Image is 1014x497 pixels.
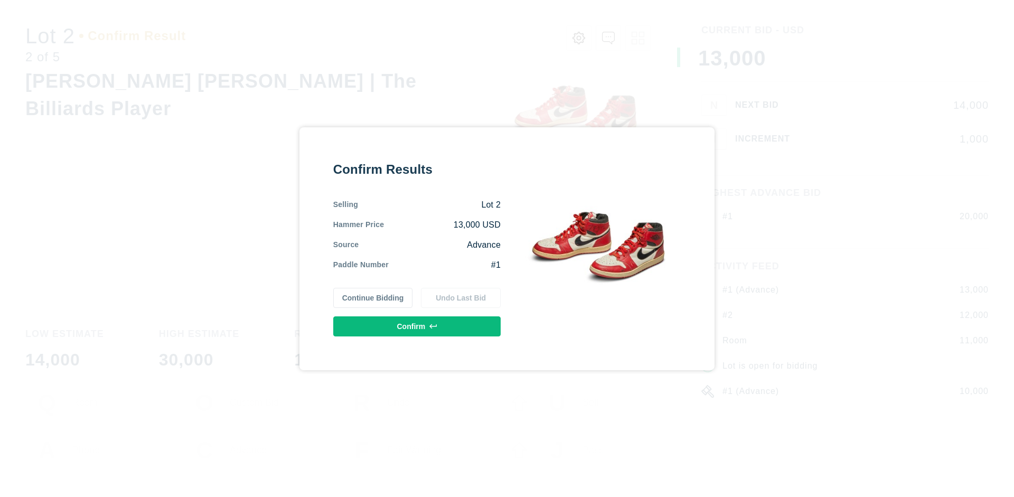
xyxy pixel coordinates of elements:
[333,259,389,271] div: Paddle Number
[333,199,358,211] div: Selling
[389,259,501,271] div: #1
[359,239,501,251] div: Advance
[333,316,501,336] button: Confirm
[384,219,501,231] div: 13,000 USD
[333,161,501,178] div: Confirm Results
[358,199,501,211] div: Lot 2
[333,288,413,308] button: Continue Bidding
[333,219,384,231] div: Hammer Price
[421,288,501,308] button: Undo Last Bid
[333,239,359,251] div: Source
